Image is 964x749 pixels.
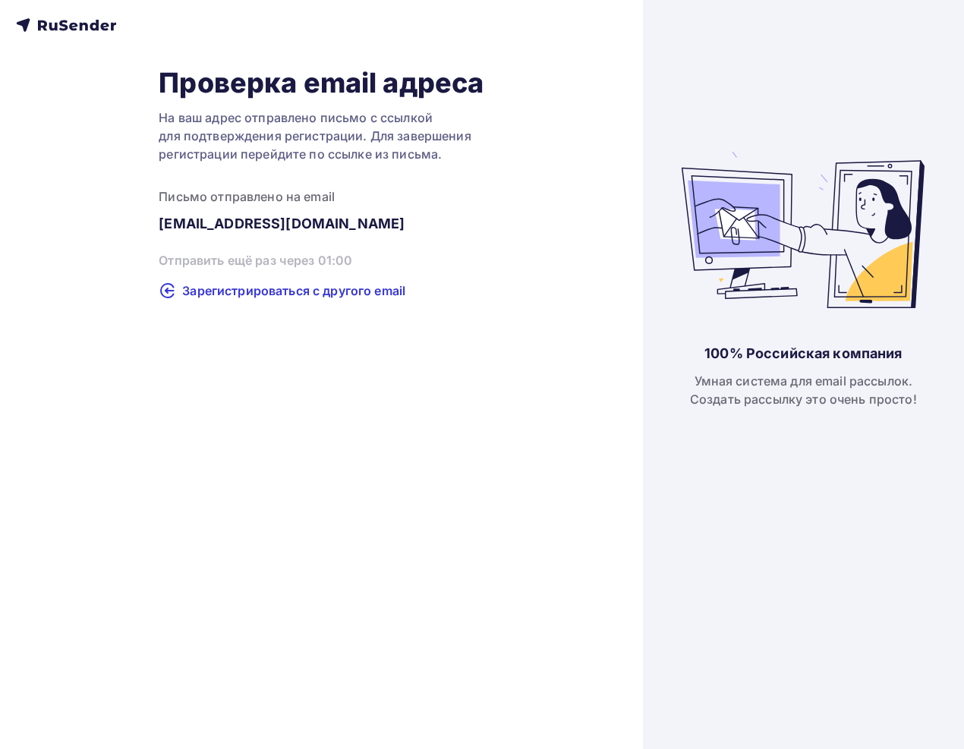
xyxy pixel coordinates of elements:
h1: Проверка email адреса [159,66,484,99]
div: Письмо отправлено на email [159,187,484,206]
span: Зарегистрироваться с другого email [182,282,405,300]
div: [EMAIL_ADDRESS][DOMAIN_NAME] [159,215,484,233]
div: На ваш адрес отправлено письмо с ссылкой для подтверждения регистрации. Для завершения регистраци... [159,109,484,163]
div: Умная система для email рассылок. Создать рассылку это очень просто! [690,372,917,408]
div: 100% Российская компания [704,345,902,363]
